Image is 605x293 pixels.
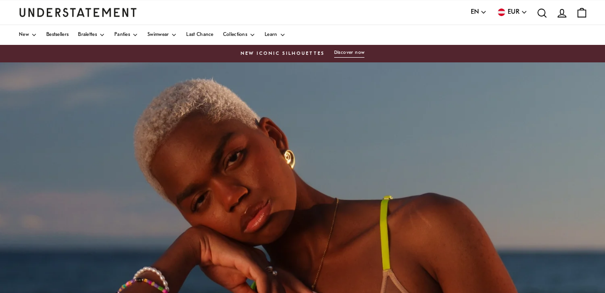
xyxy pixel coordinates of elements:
a: Swimwear [147,25,177,45]
span: Learn [265,33,277,37]
a: New Iconic SilhouettesDiscover now [19,50,586,58]
span: New [19,33,29,37]
span: Collections [223,33,247,37]
button: EUR [496,7,527,17]
span: Bralettes [78,33,97,37]
span: EUR [508,7,519,17]
a: Bestsellers [46,25,69,45]
a: Collections [223,25,255,45]
a: Learn [265,25,285,45]
span: Panties [114,33,130,37]
button: Discover now [334,50,365,58]
span: New Iconic Silhouettes [241,50,325,58]
a: Understatement Homepage [19,8,137,17]
a: Last Chance [186,25,213,45]
span: EN [471,7,479,17]
span: Swimwear [147,33,169,37]
span: Last Chance [186,33,213,37]
a: Panties [114,25,138,45]
a: New [19,25,37,45]
span: Bestsellers [46,33,69,37]
button: EN [471,7,487,17]
a: Bralettes [78,25,105,45]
